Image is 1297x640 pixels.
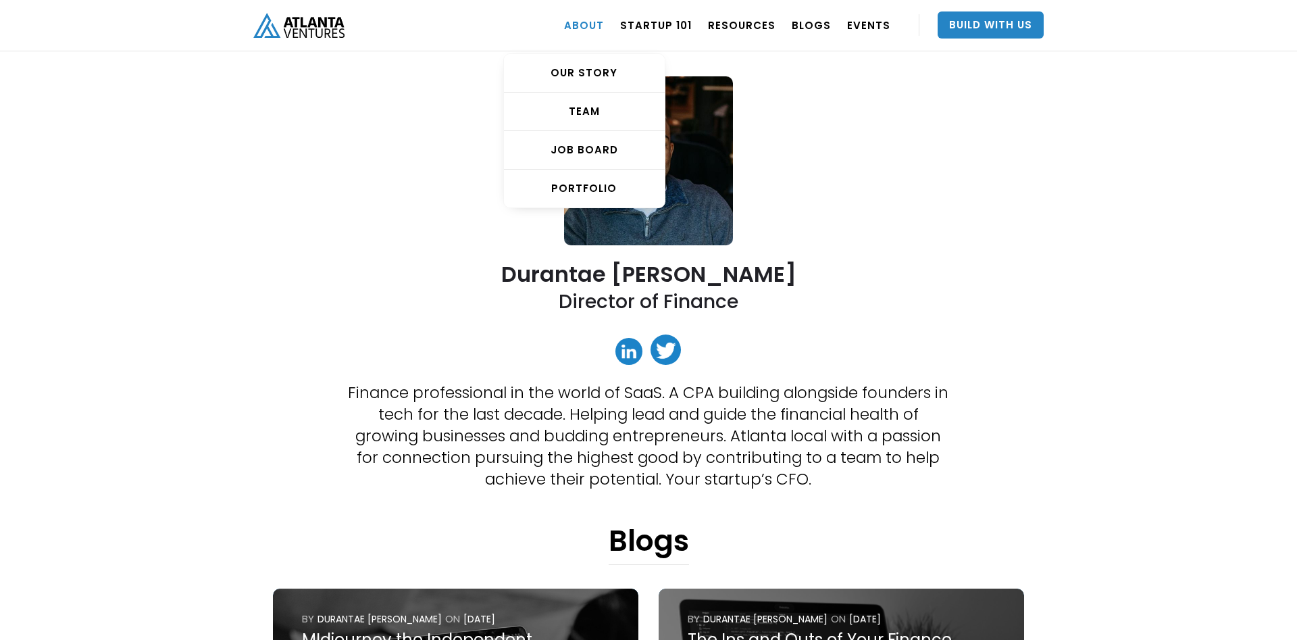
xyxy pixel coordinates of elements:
div: Durantae [PERSON_NAME] [317,612,442,626]
div: Job Board [504,143,665,157]
div: TEAM [504,105,665,118]
a: OUR STORY [504,54,665,93]
a: ABOUT [564,6,604,44]
a: Build With Us [938,11,1044,39]
h1: Blogs [609,524,689,565]
div: by [302,612,314,626]
a: EVENTS [847,6,890,44]
div: Durantae [PERSON_NAME] [703,612,828,626]
h2: Durantae [PERSON_NAME] [501,262,796,286]
div: ON [445,612,460,626]
div: OUR STORY [504,66,665,80]
div: by [688,612,700,626]
div: [DATE] [849,612,881,626]
a: RESOURCES [708,6,775,44]
a: BLOGS [792,6,831,44]
a: TEAM [504,93,665,131]
div: [DATE] [463,612,495,626]
div: PORTFOLIO [504,182,665,195]
p: Finance professional in the world of SaaS. A CPA building alongside founders in tech for the last... [348,382,949,490]
a: PORTFOLIO [504,170,665,207]
a: Job Board [504,131,665,170]
h2: Director of Finance [559,289,738,314]
div: ON [831,612,846,626]
a: Startup 101 [620,6,692,44]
